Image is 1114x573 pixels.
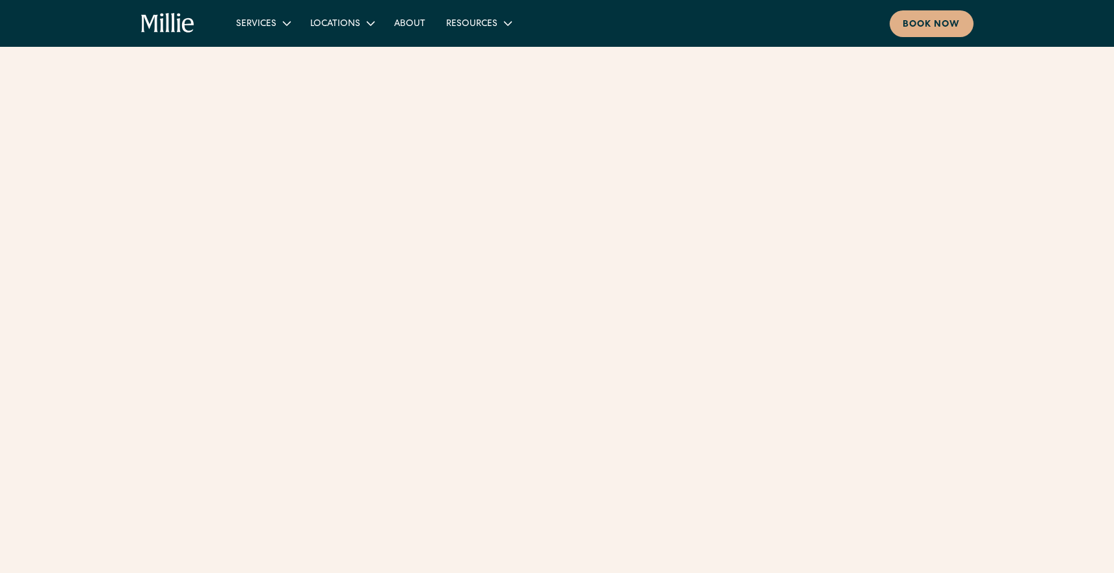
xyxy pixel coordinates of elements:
[446,18,497,31] div: Resources
[310,18,360,31] div: Locations
[903,18,961,32] div: Book now
[300,12,384,34] div: Locations
[141,13,195,34] a: home
[890,10,974,37] a: Book now
[384,12,436,34] a: About
[236,18,276,31] div: Services
[226,12,300,34] div: Services
[436,12,521,34] div: Resources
